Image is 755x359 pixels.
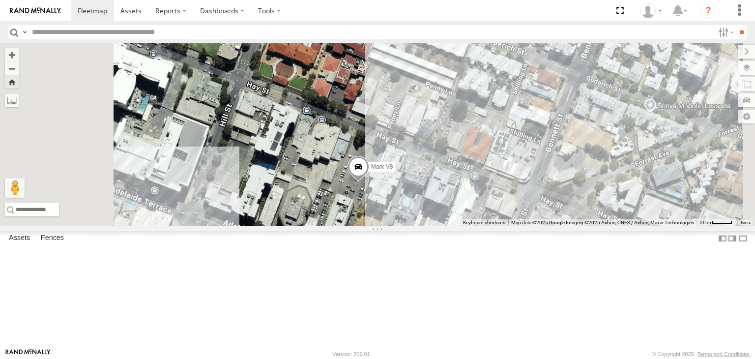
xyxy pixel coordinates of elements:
[738,110,755,123] label: Map Settings
[463,219,505,226] button: Keyboard shortcuts
[333,351,370,357] div: Version: 309.01
[36,232,69,245] label: Fences
[738,231,748,245] label: Hide Summary Table
[5,93,19,107] label: Measure
[5,349,51,359] a: Visit our Website
[700,3,716,19] i: ?
[21,25,29,39] label: Search Query
[697,219,735,226] button: Map scale: 20 m per 39 pixels
[5,48,19,61] button: Zoom in
[652,351,750,357] div: © Copyright 2025 -
[5,75,19,89] button: Zoom Home
[700,220,711,225] span: 20 m
[5,61,19,75] button: Zoom out
[740,221,751,225] a: Terms (opens in new tab)
[697,351,750,357] a: Terms and Conditions
[5,178,25,198] button: Drag Pegman onto the map to open Street View
[511,220,694,225] span: Map data ©2025 Google Imagery ©2025 Airbus, CNES / Airbus, Maxar Technologies
[10,7,61,14] img: rand-logo.svg
[371,163,393,170] span: Mark V8
[637,3,666,18] div: Grainge Ryall
[727,231,737,245] label: Dock Summary Table to the Right
[718,231,727,245] label: Dock Summary Table to the Left
[4,232,35,245] label: Assets
[715,25,736,39] label: Search Filter Options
